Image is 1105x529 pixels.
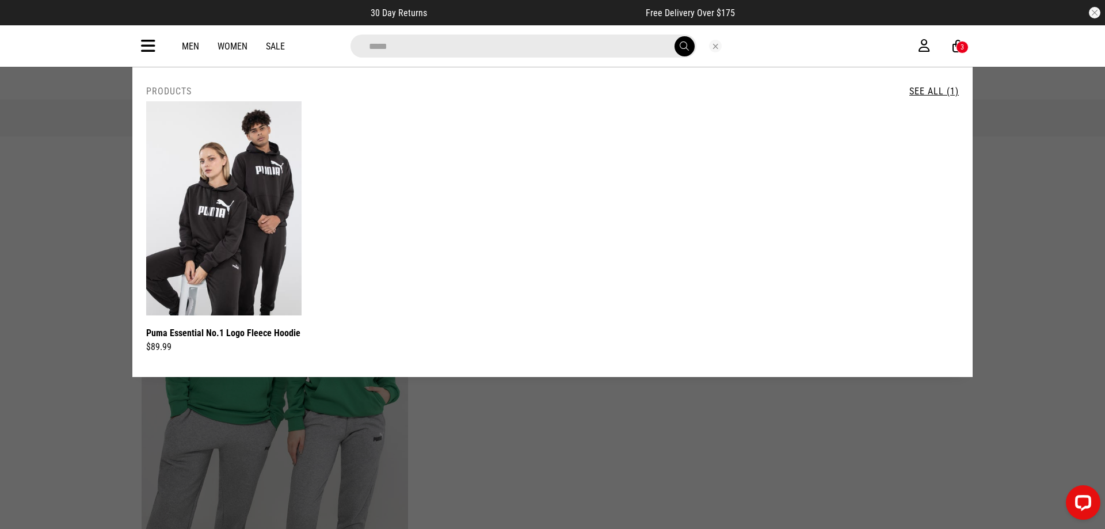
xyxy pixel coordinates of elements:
span: Free Delivery Over $175 [646,7,735,18]
span: 30 Day Returns [371,7,427,18]
a: See All (1) [909,86,959,97]
a: Women [218,41,247,52]
div: $89.99 [146,340,302,354]
div: 3 [961,43,964,51]
iframe: Customer reviews powered by Trustpilot [450,7,623,18]
h2: Products [146,86,192,97]
button: Close search [709,40,722,52]
a: 3 [952,40,963,52]
img: Puma Essential No.1 Logo Fleece Hoodie in Black [146,101,302,315]
iframe: LiveChat chat widget [1057,481,1105,529]
a: Sale [266,41,285,52]
a: Men [182,41,199,52]
a: Puma Essential No.1 Logo Fleece Hoodie [146,326,300,340]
